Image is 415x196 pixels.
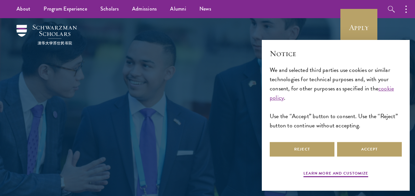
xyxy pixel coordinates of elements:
[303,170,368,178] button: Learn more and customize
[340,9,377,46] a: Apply
[17,25,77,45] img: Schwarzman Scholars
[270,84,394,102] a: cookie policy
[270,65,402,130] div: We and selected third parties use cookies or similar technologies for technical purposes and, wit...
[270,142,334,157] button: Reject
[270,48,402,59] h2: Notice
[337,142,402,157] button: Accept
